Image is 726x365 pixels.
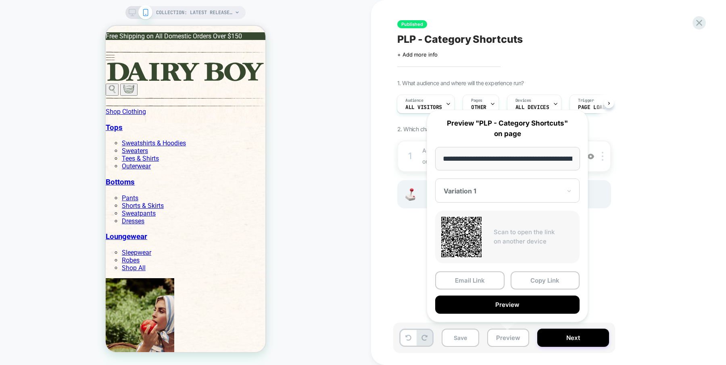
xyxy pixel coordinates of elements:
[397,51,438,58] span: + Add more info
[16,121,42,129] a: Sweaters
[471,98,482,103] span: Pages
[16,184,50,191] a: Sweatpants
[16,231,34,238] a: Robes
[397,126,503,132] span: 2. Which changes the experience contains?
[537,329,609,347] button: Next
[511,271,580,289] button: Copy Link
[16,113,80,121] a: Sweatshirts & Hoodies
[406,148,414,164] div: 1
[16,238,40,246] a: Shop All
[16,168,33,176] a: Pants
[156,6,233,19] span: COLLECTION: Latest Releases (Category)
[16,223,46,231] a: Sleepwear
[405,105,442,110] span: All Visitors
[16,129,53,136] a: Tees & Shirts
[397,20,427,28] span: Published
[578,98,594,103] span: Trigger
[405,98,423,103] span: Audience
[435,118,580,139] p: Preview "PLP - Category Shortcuts" on page
[16,176,58,184] a: Shorts & Skirts
[602,152,603,161] img: close
[397,80,524,86] span: 1. What audience and where will the experience run?
[16,191,39,199] a: Dresses
[435,296,580,314] button: Preview
[442,329,479,347] button: Save
[435,271,505,289] button: Email Link
[16,136,45,144] a: Outerwear
[402,188,418,201] img: Joystick
[397,33,523,45] span: PLP - Category Shortcuts
[515,98,531,103] span: Devices
[494,228,574,246] p: Scan to open the link on another device
[487,329,529,347] button: Preview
